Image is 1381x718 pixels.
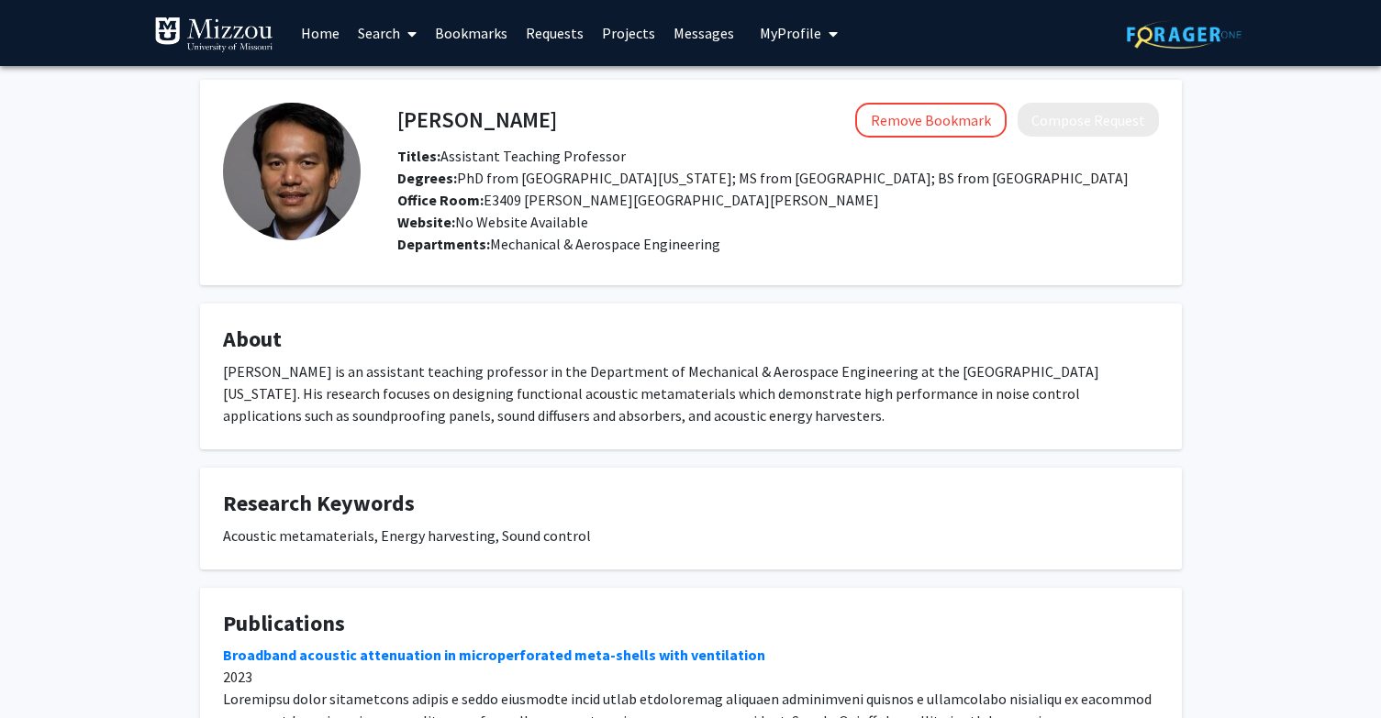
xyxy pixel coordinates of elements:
[397,169,1129,187] span: PhD from [GEOGRAPHIC_DATA][US_STATE]; MS from [GEOGRAPHIC_DATA]; BS from [GEOGRAPHIC_DATA]
[397,213,455,231] b: Website:
[397,235,490,253] b: Departments:
[223,525,1159,547] div: Acoustic metamaterials, Energy harvesting, Sound control
[223,646,765,664] a: Broadband acoustic attenuation in microperforated meta-shells with ventilation
[223,326,1159,353] h4: About
[349,1,426,65] a: Search
[397,191,879,209] span: E3409 [PERSON_NAME][GEOGRAPHIC_DATA][PERSON_NAME]
[14,635,78,704] iframe: Chat
[760,24,821,42] span: My Profile
[154,17,273,53] img: University of Missouri Logo
[223,491,1159,517] h4: Research Keywords
[397,213,588,231] span: No Website Available
[397,191,484,209] b: Office Room:
[223,103,361,240] img: Profile Picture
[664,1,743,65] a: Messages
[855,103,1007,138] button: Remove Bookmark
[490,235,720,253] span: Mechanical & Aerospace Engineering
[397,103,557,137] h4: [PERSON_NAME]
[292,1,349,65] a: Home
[397,147,440,165] b: Titles:
[1127,20,1242,49] img: ForagerOne Logo
[517,1,593,65] a: Requests
[1018,103,1159,137] button: Compose Request to Huy Nguyen
[397,147,626,165] span: Assistant Teaching Professor
[593,1,664,65] a: Projects
[223,611,1159,637] h4: Publications
[223,360,1159,426] div: [PERSON_NAME] is an assistant teaching professor in the Department of Mechanical & Aerospace Engi...
[426,1,517,65] a: Bookmarks
[397,169,457,187] b: Degrees:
